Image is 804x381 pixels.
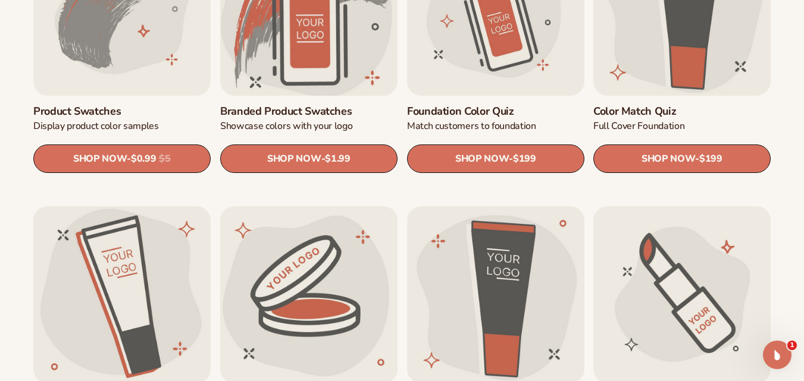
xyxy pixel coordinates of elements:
[220,105,398,118] a: Branded product swatches
[33,105,211,118] a: Product Swatches
[593,105,771,118] a: Color Match Quiz
[787,341,797,350] span: 1
[220,144,398,173] a: SHOP NOW- $1.99
[593,144,771,173] a: SHOP NOW- $199
[407,144,584,173] a: SHOP NOW- $199
[33,144,211,173] a: SHOP NOW- $0.99 $5
[407,105,584,118] a: Foundation Color Quiz
[763,341,792,369] iframe: Intercom live chat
